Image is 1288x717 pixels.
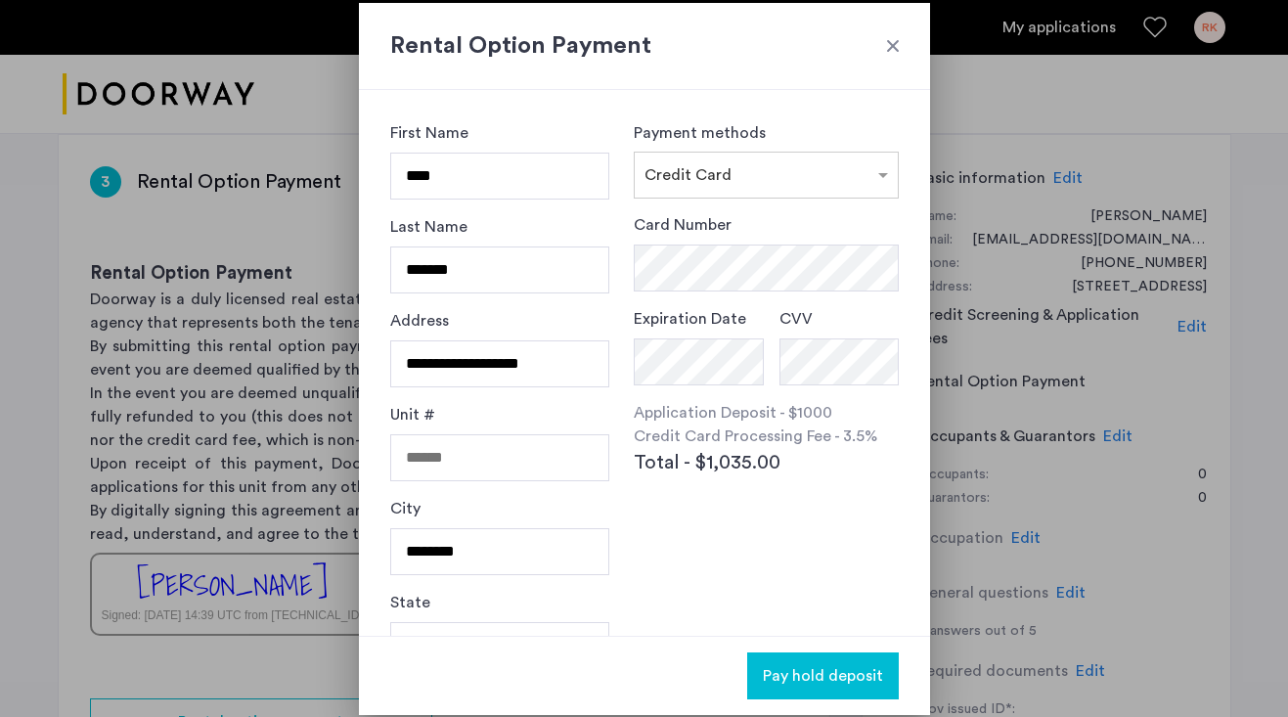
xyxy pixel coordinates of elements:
label: Address [390,309,449,333]
button: button [747,652,899,699]
label: City [390,497,421,520]
p: Credit Card Processing Fee - 3.5% [634,425,898,448]
label: First Name [390,121,468,145]
p: Application Deposit - $1000 [634,401,898,425]
span: Pay hold deposit [763,664,883,688]
label: Card Number [634,213,732,237]
label: Payment methods [634,125,766,141]
label: Expiration Date [634,307,746,331]
label: State [390,591,430,614]
h2: Rental Option Payment [390,28,899,64]
label: CVV [779,307,813,331]
label: Last Name [390,215,467,239]
span: Credit Card [644,167,732,183]
label: Unit # [390,403,435,426]
span: Total - $1,035.00 [634,448,780,477]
